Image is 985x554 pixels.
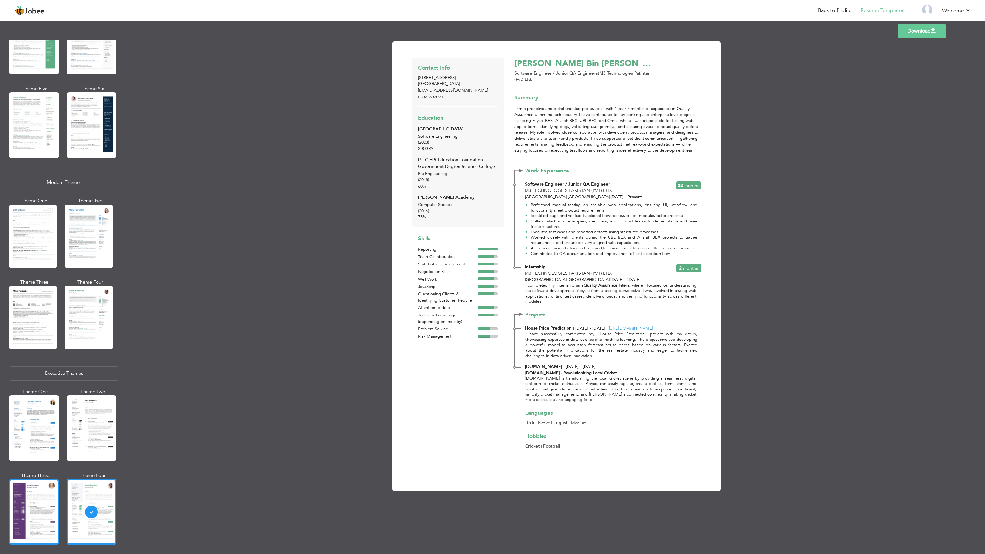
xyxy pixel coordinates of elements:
div: [GEOGRAPHIC_DATA] [418,126,498,133]
h3: Education [418,115,498,121]
span: Football [543,443,560,449]
span: Software Engineering [418,133,458,139]
h3: [PERSON_NAME] Bin [PERSON_NAME] [514,59,654,69]
div: Risk Management [418,333,478,340]
div: Theme Six [68,86,118,92]
div: [PERSON_NAME] Academy [418,194,498,201]
div: Negotiation Skills [418,269,478,275]
div: P.E.C.H.S Education Foundation Government Degree Science College [418,157,498,170]
span: , [567,277,568,282]
span: (2023) [418,139,429,145]
span: at [595,70,599,76]
span: Projects [525,312,579,318]
div: Attention to detail [418,305,478,311]
p: [EMAIL_ADDRESS][DOMAIN_NAME] [418,88,498,94]
span: 60% [418,183,426,189]
div: Theme One [10,389,60,395]
p: Collaborated with developers, designers, and product teams to deliver stable and user-friendly fe... [531,219,698,230]
a: Resume Templates [861,7,904,14]
h3: Languages [525,410,694,416]
div: [DOMAIN_NAME] is transforming the local cricket scene by providing a seamless, digital platform f... [514,370,700,403]
h3: Skills [418,236,498,242]
div: Well Work [418,276,478,283]
span: 22 [678,182,683,189]
h3: Hobbies [525,433,694,440]
div: Theme Five [10,86,60,92]
span: | [607,325,608,331]
div: Theme Three [10,279,58,286]
div: I have successfully completed my "House Price Prediction" project with my group, showcasing exper... [515,332,701,359]
span: | [563,364,564,370]
div: Theme Two [66,197,114,204]
span: M3 Technologies Pakistan (Pvt) Ltd. [525,270,612,276]
span: 75% [418,214,426,220]
span: Computer Science [418,202,452,207]
div: I completed my internship as a , where I focused on understanding the software development lifecy... [514,283,700,305]
div: Reporting [418,247,478,253]
span: Work Experience [525,168,579,174]
p: Worked closely with clients during the UBL BEX and Alfalah BEX projects to gather requirements an... [531,235,698,246]
span: [DATE] - Present [610,194,642,200]
div: Theme Two [68,389,118,395]
p: I am a proactive and detail-oriented professional with 1 year 7 months of experience in Quality A... [514,106,701,154]
span: Jobee [25,8,45,15]
div: Executive Themes [10,366,118,380]
span: Months [684,182,699,189]
span: Cricket [525,443,540,449]
span: | [573,325,574,331]
p: Acted as a liaison between clients and technical teams to ensure effective communication [531,246,698,251]
span: [GEOGRAPHIC_DATA] [GEOGRAPHIC_DATA] [525,277,610,282]
a: Jobee [14,5,45,16]
span: [GEOGRAPHIC_DATA] [GEOGRAPHIC_DATA] [525,194,610,200]
span: | [541,443,542,449]
p: Identified bugs and verified functional flows across critical modules before release [531,213,698,219]
span: 2 [679,265,682,271]
span: - Medium [550,420,586,426]
span: M3 Technologies Pakistan (Pvt) Ltd. [525,188,612,194]
span: [DOMAIN_NAME] [525,364,562,370]
div: Modern Themes [10,176,118,189]
div: Technical knowledge (depending on industry) [418,312,478,325]
p: Software Engineer / Junior QA Engineer M3 Technologies Pakistan (Pvt) Ltd. [514,70,654,83]
span: | [610,194,610,200]
span: Software Engineer / Junior QA Engineer [525,181,610,187]
div: Stakeholder Engagement [418,261,478,268]
span: [DATE] - [DATE] [566,364,596,370]
span: | [551,420,552,426]
span: [DATE] - [DATE] [575,325,605,331]
div: Theme One [10,197,58,204]
a: [URL][DOMAIN_NAME] [609,325,653,331]
span: Internship [525,264,546,270]
span: Pre-Engineering [418,171,447,177]
span: , [567,194,568,200]
img: Profile Img [922,5,932,15]
div: Theme Four [66,279,114,286]
strong: Quality Assurance Intern [584,282,629,288]
p: Contributed to QA documentation and improvement of test execution flow [531,251,698,256]
span: - Native [525,420,550,426]
span: [DATE] - [DATE] [610,277,641,282]
span: | [610,277,610,282]
strong: [DOMAIN_NAME] - Revolutionizing Local Cricket [525,370,617,376]
a: Download [898,24,946,38]
p: 03323637890 [418,94,498,101]
div: JavaScript [418,284,478,290]
span: Urdu [525,420,535,426]
span: Months [683,265,698,271]
span: 2.8 GPA [418,146,433,152]
img: jobee.io [14,5,25,16]
span: House Price Prediction [525,325,572,331]
div: Team Collaboration [418,254,478,260]
span: (2016) [418,208,429,214]
div: Theme Three [10,472,60,479]
p: [STREET_ADDRESS] [GEOGRAPHIC_DATA] [418,75,498,87]
p: Performed manual testing on scalable web applications, ensuring UI, workflow, and functionality m... [531,202,698,213]
p: Executed test cases and reported defects using structured processes [531,230,698,235]
h3: Summary [514,95,701,101]
div: Problem Solving [418,326,478,332]
h3: Contact Info [418,65,498,71]
span: English [553,420,568,426]
a: Welcome [942,7,971,14]
div: Questioning Clients & Identifying Customer Require [418,291,478,304]
div: Theme Four [68,472,118,479]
